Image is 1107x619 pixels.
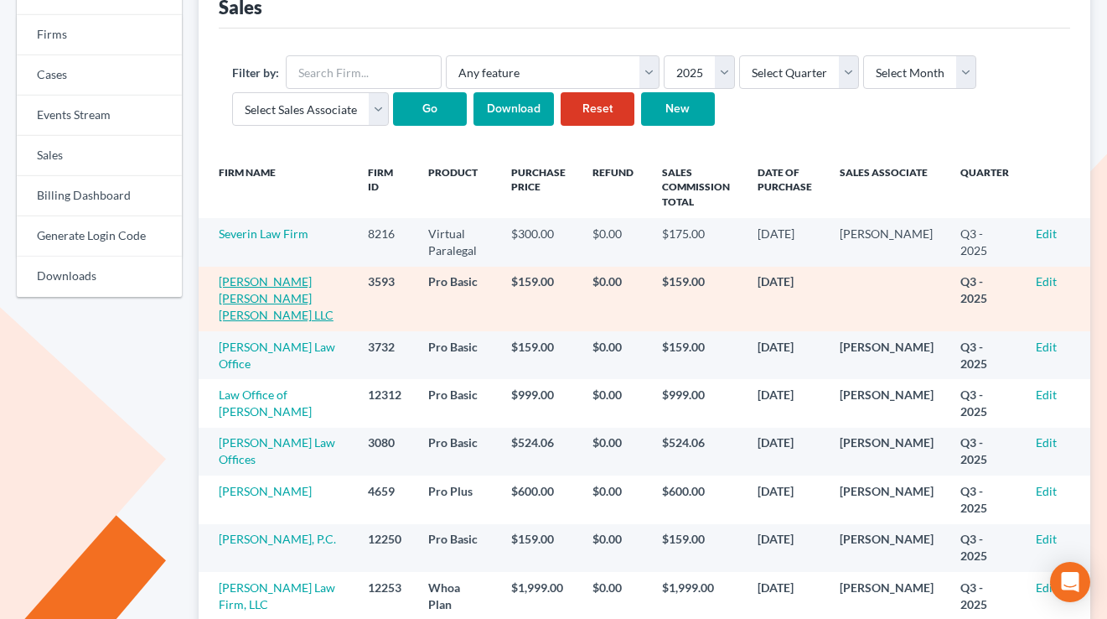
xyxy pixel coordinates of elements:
[286,55,442,89] input: Search Firm...
[826,379,947,427] td: [PERSON_NAME]
[354,428,415,476] td: 3080
[219,340,335,371] a: [PERSON_NAME] Law Office
[219,484,312,498] a: [PERSON_NAME]
[579,379,649,427] td: $0.00
[17,96,182,136] a: Events Stream
[1036,435,1057,450] a: Edit
[579,331,649,379] td: $0.00
[219,388,312,419] a: Law Office of [PERSON_NAME]
[579,428,649,476] td: $0.00
[744,267,826,331] td: [DATE]
[232,64,279,81] label: Filter by:
[473,92,554,126] input: Download
[579,476,649,523] td: $0.00
[354,267,415,331] td: 3593
[826,476,947,523] td: [PERSON_NAME]
[947,428,1022,476] td: Q3 - 2025
[1036,532,1057,546] a: Edit
[1036,340,1057,354] a: Edit
[17,216,182,257] a: Generate Login Code
[561,92,634,126] a: Reset
[649,476,744,523] td: $600.00
[649,331,744,379] td: $159.00
[17,55,182,96] a: Cases
[1036,580,1057,595] a: Edit
[947,267,1022,331] td: Q3 - 2025
[947,379,1022,427] td: Q3 - 2025
[641,92,715,126] a: New
[826,218,947,266] td: [PERSON_NAME]
[649,267,744,331] td: $159.00
[415,267,498,331] td: Pro Basic
[393,92,467,126] input: Go
[219,226,308,241] a: Severin Law Firm
[199,156,354,218] th: Firm Name
[219,532,336,546] a: [PERSON_NAME], P.C.
[17,176,182,216] a: Billing Dashboard
[579,524,649,572] td: $0.00
[826,524,947,572] td: [PERSON_NAME]
[579,218,649,266] td: $0.00
[1036,226,1057,241] a: Edit
[744,524,826,572] td: [DATE]
[219,580,335,611] a: [PERSON_NAME] Law Firm, LLC
[415,379,498,427] td: Pro Basic
[1036,484,1057,498] a: Edit
[826,331,947,379] td: [PERSON_NAME]
[649,156,744,218] th: Sales Commission Total
[354,379,415,427] td: 12312
[826,428,947,476] td: [PERSON_NAME]
[354,218,415,266] td: 8216
[415,156,498,218] th: Product
[17,136,182,176] a: Sales
[498,267,579,331] td: $159.00
[1036,388,1057,402] a: Edit
[498,218,579,266] td: $300.00
[744,218,826,266] td: [DATE]
[947,476,1022,523] td: Q3 - 2025
[744,428,826,476] td: [DATE]
[17,15,182,55] a: Firms
[354,524,415,572] td: 12250
[649,218,744,266] td: $175.00
[1050,562,1090,602] div: Open Intercom Messenger
[498,156,579,218] th: Purchase Price
[649,379,744,427] td: $999.00
[947,524,1022,572] td: Q3 - 2025
[947,156,1022,218] th: Quarter
[219,435,335,466] a: [PERSON_NAME] Law Offices
[498,331,579,379] td: $159.00
[579,267,649,331] td: $0.00
[826,156,947,218] th: Sales Associate
[498,428,579,476] td: $524.06
[947,218,1022,266] td: Q3 - 2025
[354,476,415,523] td: 4659
[744,331,826,379] td: [DATE]
[415,524,498,572] td: Pro Basic
[219,274,334,322] a: [PERSON_NAME] [PERSON_NAME] [PERSON_NAME] LLC
[744,156,826,218] th: Date of Purchase
[17,257,182,297] a: Downloads
[579,156,649,218] th: Refund
[498,379,579,427] td: $999.00
[415,331,498,379] td: Pro Basic
[415,428,498,476] td: Pro Basic
[744,476,826,523] td: [DATE]
[498,476,579,523] td: $600.00
[498,524,579,572] td: $159.00
[649,524,744,572] td: $159.00
[947,331,1022,379] td: Q3 - 2025
[354,331,415,379] td: 3732
[354,156,415,218] th: Firm ID
[744,379,826,427] td: [DATE]
[649,428,744,476] td: $524.06
[1036,274,1057,289] a: Edit
[415,476,498,523] td: Pro Plus
[415,218,498,266] td: Virtual Paralegal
